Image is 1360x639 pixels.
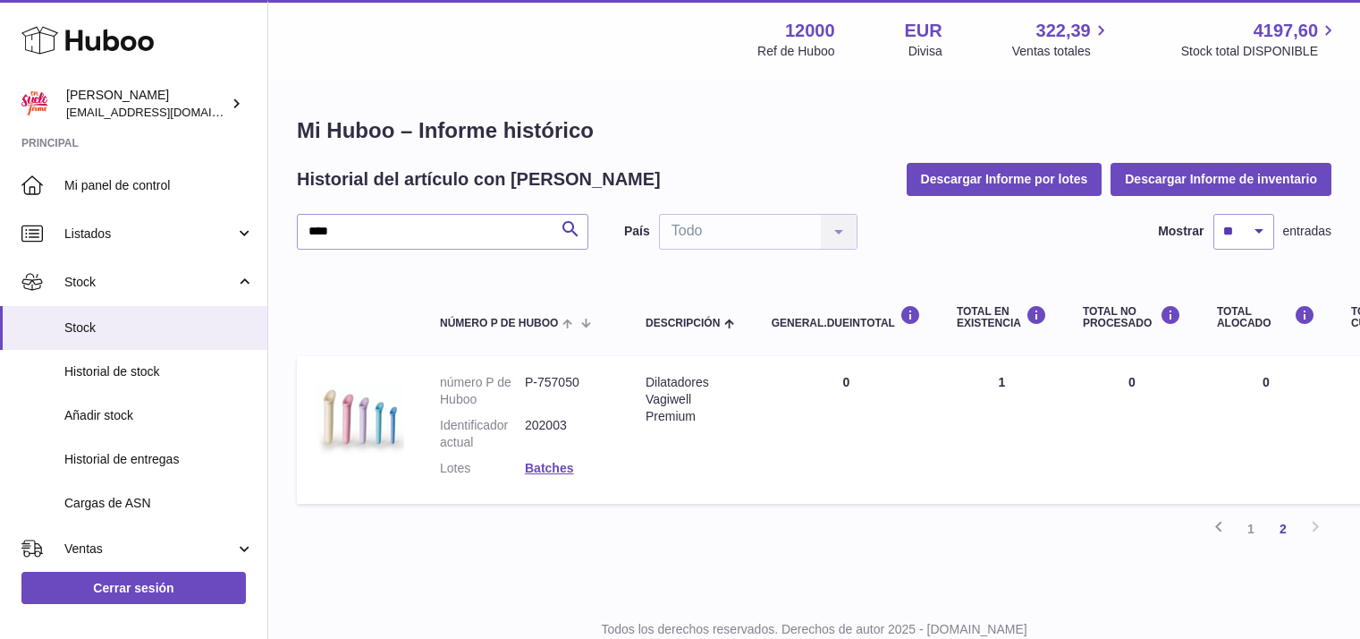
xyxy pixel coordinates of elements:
[1181,43,1339,60] span: Stock total DISPONIBLE
[1111,163,1331,195] button: Descargar Informe de inventario
[297,167,661,192] h2: Historial del artículo con [PERSON_NAME]
[1283,223,1331,240] span: entradas
[757,43,834,60] div: Ref de Huboo
[64,274,235,291] span: Stock
[21,572,246,604] a: Cerrar sesión
[1012,19,1111,60] a: 322,39 Ventas totales
[64,319,254,337] span: Stock
[908,43,942,60] div: Divisa
[66,105,263,119] span: [EMAIL_ADDRESS][DOMAIN_NAME]
[772,305,921,329] div: general.dueInTotal
[525,417,610,451] dd: 202003
[440,460,525,477] dt: Lotes
[907,163,1102,195] button: Descargar Informe por lotes
[64,451,254,468] span: Historial de entregas
[64,495,254,512] span: Cargas de ASN
[785,19,835,43] strong: 12000
[646,318,720,329] span: Descripción
[1217,305,1315,329] div: Total ALOCADO
[315,374,404,464] img: product image
[1158,223,1204,240] label: Mostrar
[646,374,736,425] div: Dilatadores Vagiwell Premium
[1012,43,1111,60] span: Ventas totales
[1199,356,1333,503] td: 0
[1235,513,1267,545] a: 1
[64,407,254,424] span: Añadir stock
[939,356,1065,503] td: 1
[440,417,525,451] dt: Identificador actual
[525,461,573,475] a: Batches
[21,90,48,117] img: mar@ensuelofirme.com
[64,363,254,380] span: Historial de stock
[957,305,1047,329] div: Total en EXISTENCIA
[64,177,254,194] span: Mi panel de control
[64,541,235,558] span: Ventas
[440,374,525,408] dt: número P de Huboo
[283,621,1346,638] p: Todos los derechos reservados. Derechos de autor 2025 - [DOMAIN_NAME]
[440,318,558,329] span: número P de Huboo
[64,226,235,243] span: Listados
[1267,513,1299,545] a: 2
[297,116,1331,145] h1: Mi Huboo – Informe histórico
[754,356,939,503] td: 0
[624,223,650,240] label: País
[1036,19,1091,43] span: 322,39
[66,87,227,121] div: [PERSON_NAME]
[1181,19,1339,60] a: 4197,60 Stock total DISPONIBLE
[1254,19,1318,43] span: 4197,60
[1065,356,1199,503] td: 0
[905,19,942,43] strong: EUR
[1083,305,1181,329] div: Total NO PROCESADO
[525,374,610,408] dd: P-757050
